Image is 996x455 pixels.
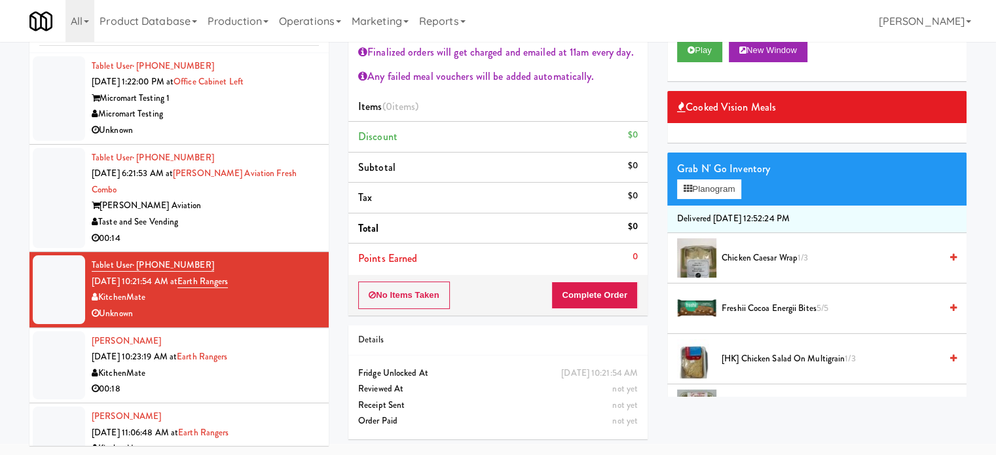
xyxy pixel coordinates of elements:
[174,75,244,88] a: Office Cabinet Left
[92,151,214,164] a: Tablet User· [PHONE_NUMBER]
[132,259,214,271] span: · [PHONE_NUMBER]
[92,122,319,139] div: Unknown
[92,365,319,382] div: KitchenMate
[358,129,397,144] span: Discount
[716,250,957,266] div: Chicken Caesar Wrap1/3
[92,167,297,196] a: [PERSON_NAME] Aviation Fresh Combo
[729,39,807,62] button: New Window
[358,413,638,429] div: Order Paid
[132,60,214,72] span: · [PHONE_NUMBER]
[358,365,638,382] div: Fridge Unlocked At
[633,249,638,265] div: 0
[716,351,957,367] div: [HK] Chicken Salad on Multigrain1/3
[92,75,174,88] span: [DATE] 1:22:00 PM at
[612,382,638,395] span: not yet
[677,159,957,179] div: Grab N' Go Inventory
[716,300,957,317] div: Freshii Cocoa Energii Bites5/5
[358,251,417,266] span: Points Earned
[358,282,450,309] button: No Items Taken
[29,10,52,33] img: Micromart
[628,219,638,235] div: $0
[551,282,638,309] button: Complete Order
[92,289,319,306] div: KitchenMate
[29,145,329,253] li: Tablet User· [PHONE_NUMBER][DATE] 6:21:53 AM at[PERSON_NAME] Aviation Fresh Combo[PERSON_NAME] Av...
[798,251,808,264] span: 1/3
[92,335,161,347] a: [PERSON_NAME]
[358,99,418,114] span: Items
[677,98,776,117] span: Cooked Vision Meals
[178,426,229,439] a: Earth Rangers
[358,332,638,348] div: Details
[92,214,319,230] div: Taste and See Vending
[722,300,940,317] span: Freshii Cocoa Energii Bites
[92,306,319,322] div: Unknown
[722,351,940,367] span: [HK] Chicken Salad on Multigrain
[92,275,177,287] span: [DATE] 10:21:54 AM at
[92,60,214,72] a: Tablet User· [PHONE_NUMBER]
[92,381,319,397] div: 00:18
[358,221,379,236] span: Total
[177,350,227,363] a: Earth Rangers
[92,167,173,179] span: [DATE] 6:21:53 AM at
[612,399,638,411] span: not yet
[358,160,396,175] span: Subtotal
[358,397,638,414] div: Receipt Sent
[358,43,638,62] div: Finalized orders will get charged and emailed at 11am every day.
[561,365,638,382] div: [DATE] 10:21:54 AM
[358,190,372,205] span: Tax
[628,188,638,204] div: $0
[29,53,329,145] li: Tablet User· [PHONE_NUMBER][DATE] 1:22:00 PM atOffice Cabinet LeftMicromart Testing 1Micromart Te...
[92,90,319,107] div: Micromart Testing 1
[92,106,319,122] div: Micromart Testing
[392,99,416,114] ng-pluralize: items
[628,127,638,143] div: $0
[667,206,967,233] li: Delivered [DATE] 12:52:24 PM
[722,250,940,266] span: Chicken Caesar Wrap
[92,230,319,247] div: 00:14
[358,67,638,86] div: Any failed meal vouchers will be added automatically.
[177,275,228,288] a: Earth Rangers
[132,151,214,164] span: · [PHONE_NUMBER]
[612,414,638,427] span: not yet
[92,426,178,439] span: [DATE] 11:06:48 AM at
[92,259,214,272] a: Tablet User· [PHONE_NUMBER]
[92,198,319,214] div: [PERSON_NAME] Aviation
[358,381,638,397] div: Reviewed At
[677,39,722,62] button: Play
[817,302,828,314] span: 5/5
[628,158,638,174] div: $0
[29,252,329,327] li: Tablet User· [PHONE_NUMBER][DATE] 10:21:54 AM atEarth RangersKitchenMateUnknown
[92,410,161,422] a: [PERSON_NAME]
[92,350,177,363] span: [DATE] 10:23:19 AM at
[29,328,329,403] li: [PERSON_NAME][DATE] 10:23:19 AM atEarth RangersKitchenMate00:18
[677,179,741,199] button: Planogram
[845,352,855,365] span: 1/3
[382,99,419,114] span: (0 )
